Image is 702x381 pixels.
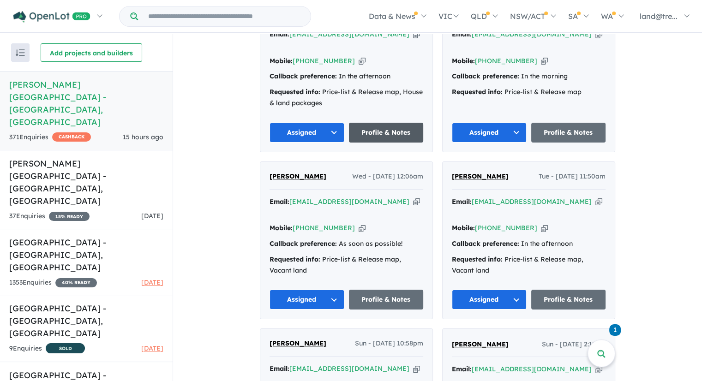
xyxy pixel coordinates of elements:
[9,211,90,222] div: 37 Enquir ies
[609,323,621,335] a: 1
[9,157,163,207] h5: [PERSON_NAME] [GEOGRAPHIC_DATA] - [GEOGRAPHIC_DATA] , [GEOGRAPHIC_DATA]
[41,43,142,62] button: Add projects and builders
[452,71,606,82] div: In the morning
[270,30,289,38] strong: Email:
[270,72,337,80] strong: Callback preference:
[289,197,409,206] a: [EMAIL_ADDRESS][DOMAIN_NAME]
[349,290,424,310] a: Profile & Notes
[9,277,97,288] div: 1353 Enquir ies
[595,30,602,39] button: Copy
[270,364,289,373] strong: Email:
[270,338,326,349] a: [PERSON_NAME]
[141,278,163,286] span: [DATE]
[270,123,344,143] button: Assigned
[452,339,509,350] a: [PERSON_NAME]
[595,197,602,207] button: Copy
[640,12,678,21] span: land@tre...
[413,30,420,39] button: Copy
[472,197,592,206] a: [EMAIL_ADDRESS][DOMAIN_NAME]
[472,365,592,373] a: [EMAIL_ADDRESS][DOMAIN_NAME]
[46,343,85,353] span: SOLD
[16,49,25,56] img: sort.svg
[452,87,606,98] div: Price-list & Release map
[609,324,621,336] span: 1
[452,88,503,96] strong: Requested info:
[595,364,602,374] button: Copy
[452,290,527,310] button: Assigned
[270,255,320,263] strong: Requested info:
[289,30,409,38] a: [EMAIL_ADDRESS][DOMAIN_NAME]
[359,56,366,66] button: Copy
[349,123,424,143] a: Profile & Notes
[270,87,423,109] div: Price-list & Release map, House & land packages
[270,172,326,180] span: [PERSON_NAME]
[452,255,503,263] strong: Requested info:
[270,290,344,310] button: Assigned
[270,224,293,232] strong: Mobile:
[452,239,519,248] strong: Callback preference:
[452,172,509,180] span: [PERSON_NAME]
[49,212,90,221] span: 15 % READY
[359,223,366,233] button: Copy
[9,78,163,128] h5: [PERSON_NAME][GEOGRAPHIC_DATA] - [GEOGRAPHIC_DATA] , [GEOGRAPHIC_DATA]
[413,197,420,207] button: Copy
[452,254,606,276] div: Price-list & Release map, Vacant land
[270,71,423,82] div: In the afternoon
[140,6,309,26] input: Try estate name, suburb, builder or developer
[539,171,606,182] span: Tue - [DATE] 11:50am
[475,224,537,232] a: [PHONE_NUMBER]
[531,123,606,143] a: Profile & Notes
[141,344,163,352] span: [DATE]
[270,238,423,250] div: As soon as possible!
[293,224,355,232] a: [PHONE_NUMBER]
[293,57,355,65] a: [PHONE_NUMBER]
[270,197,289,206] strong: Email:
[270,254,423,276] div: Price-list & Release map, Vacant land
[13,11,90,23] img: Openlot PRO Logo White
[452,365,472,373] strong: Email:
[542,339,606,350] span: Sun - [DATE] 2:13pm
[472,30,592,38] a: [EMAIL_ADDRESS][DOMAIN_NAME]
[355,338,423,349] span: Sun - [DATE] 10:58pm
[541,223,548,233] button: Copy
[352,171,423,182] span: Wed - [DATE] 12:06am
[531,290,606,310] a: Profile & Notes
[452,30,472,38] strong: Email:
[270,171,326,182] a: [PERSON_NAME]
[475,57,537,65] a: [PHONE_NUMBER]
[9,132,91,143] div: 371 Enquir ies
[541,56,548,66] button: Copy
[270,57,293,65] strong: Mobile:
[452,340,509,348] span: [PERSON_NAME]
[289,364,409,373] a: [EMAIL_ADDRESS][DOMAIN_NAME]
[55,278,97,287] span: 40 % READY
[141,212,163,220] span: [DATE]
[9,302,163,339] h5: [GEOGRAPHIC_DATA] - [GEOGRAPHIC_DATA] , [GEOGRAPHIC_DATA]
[270,239,337,248] strong: Callback preference:
[52,132,91,142] span: CASHBACK
[452,238,606,250] div: In the afternoon
[452,72,519,80] strong: Callback preference:
[9,236,163,274] h5: [GEOGRAPHIC_DATA] - [GEOGRAPHIC_DATA] , [GEOGRAPHIC_DATA]
[9,343,85,355] div: 9 Enquir ies
[270,88,320,96] strong: Requested info:
[452,57,475,65] strong: Mobile:
[413,364,420,374] button: Copy
[123,133,163,141] span: 15 hours ago
[452,224,475,232] strong: Mobile:
[452,197,472,206] strong: Email:
[452,171,509,182] a: [PERSON_NAME]
[452,123,527,143] button: Assigned
[270,339,326,347] span: [PERSON_NAME]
